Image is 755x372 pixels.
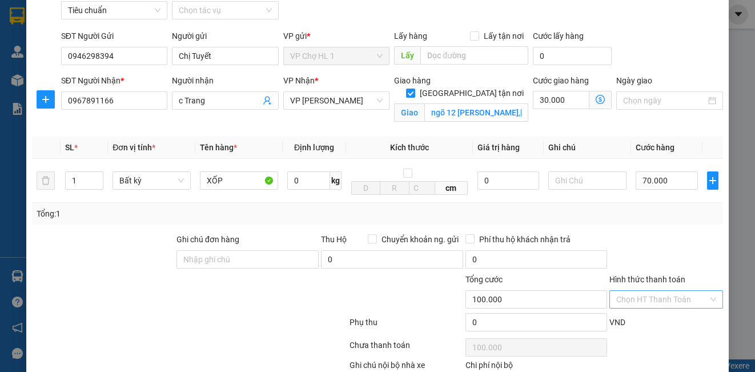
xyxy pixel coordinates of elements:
[61,30,167,42] div: SĐT Người Gửi
[465,275,503,284] span: Tổng cước
[37,207,292,220] div: Tổng: 1
[380,181,409,195] input: R
[330,171,342,190] span: kg
[200,171,278,190] input: VD: Bàn, Ghế
[394,46,420,65] span: Lấy
[409,181,435,195] input: C
[420,46,528,65] input: Dọc đường
[61,74,167,87] div: SĐT Người Nhận
[351,181,381,195] input: D
[390,143,429,152] span: Kích thước
[394,31,427,41] span: Lấy hàng
[609,318,625,327] span: VND
[596,95,605,104] span: dollar-circle
[62,43,171,63] strong: 024 3236 3236 -
[172,74,278,87] div: Người nhận
[200,143,237,152] span: Tên hàng
[290,47,383,65] span: VP Chợ HL 1
[283,30,389,42] div: VP gửi
[475,233,575,246] span: Phí thu hộ khách nhận trả
[80,54,170,74] strong: 0888 827 827 - 0848 827 827
[348,316,464,336] div: Phụ thu
[479,30,528,42] span: Lấy tận nơi
[65,143,74,152] span: SL
[415,87,528,99] span: [GEOGRAPHIC_DATA] tận nơi
[37,171,55,190] button: delete
[548,171,627,190] input: Ghi Chú
[37,95,54,104] span: plus
[435,181,468,195] span: cm
[68,2,160,19] span: Tiêu chuẩn
[533,31,584,41] label: Cước lấy hàng
[544,137,631,159] th: Ghi chú
[394,76,431,85] span: Giao hàng
[263,96,272,105] span: user-add
[321,235,347,244] span: Thu Hộ
[477,171,540,190] input: 0
[348,339,464,359] div: Chưa thanh toán
[533,91,589,109] input: Cước giao hàng
[533,47,612,65] input: Cước lấy hàng
[119,172,184,189] span: Bất kỳ
[68,6,163,30] strong: Công ty TNHH Phúc Xuyên
[37,90,55,109] button: plus
[708,176,718,185] span: plus
[176,235,239,244] label: Ghi chú đơn hàng
[623,94,705,107] input: Ngày giao
[290,92,383,109] span: VP Dương Đình Nghệ
[113,143,155,152] span: Đơn vị tính
[294,143,334,152] span: Định lượng
[176,250,319,269] input: Ghi chú đơn hàng
[707,171,718,190] button: plus
[61,33,171,74] span: Gửi hàng [GEOGRAPHIC_DATA]: Hotline:
[424,103,528,122] input: Giao tận nơi
[172,30,278,42] div: Người gửi
[377,233,463,246] span: Chuyển khoản ng. gửi
[636,143,674,152] span: Cước hàng
[609,275,685,284] label: Hình thức thanh toán
[394,103,424,122] span: Giao
[283,76,315,85] span: VP Nhận
[533,76,589,85] label: Cước giao hàng
[616,76,652,85] label: Ngày giao
[66,77,166,107] span: Gửi hàng Hạ Long: Hotline:
[477,143,520,152] span: Giá trị hàng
